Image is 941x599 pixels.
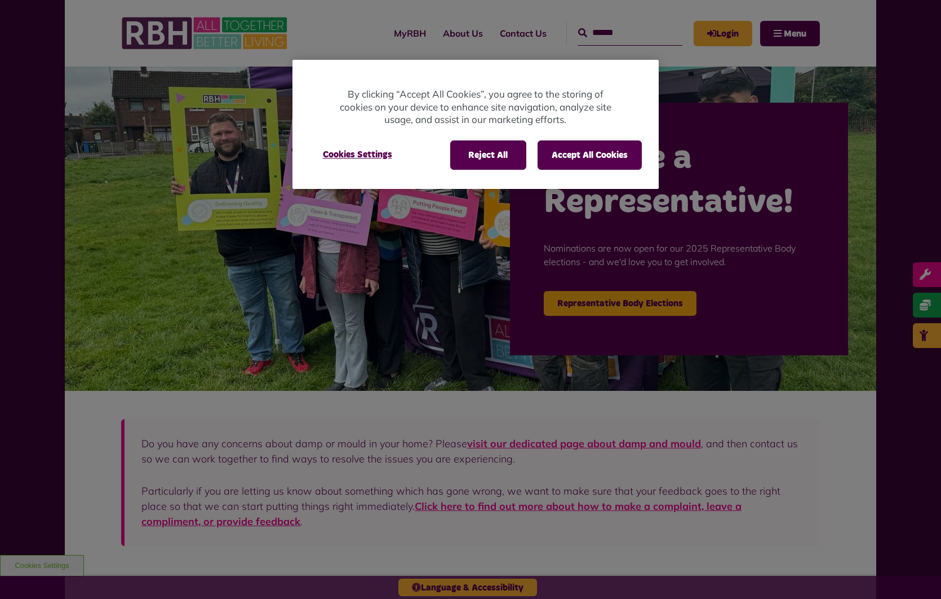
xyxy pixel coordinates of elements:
button: Reject All [450,140,526,170]
div: Cookie banner [292,60,659,189]
button: Cookies Settings [309,140,406,169]
button: Accept All Cookies [538,140,642,170]
p: By clicking “Accept All Cookies”, you agree to the storing of cookies on your device to enhance s... [338,88,614,126]
div: Privacy [292,60,659,189]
